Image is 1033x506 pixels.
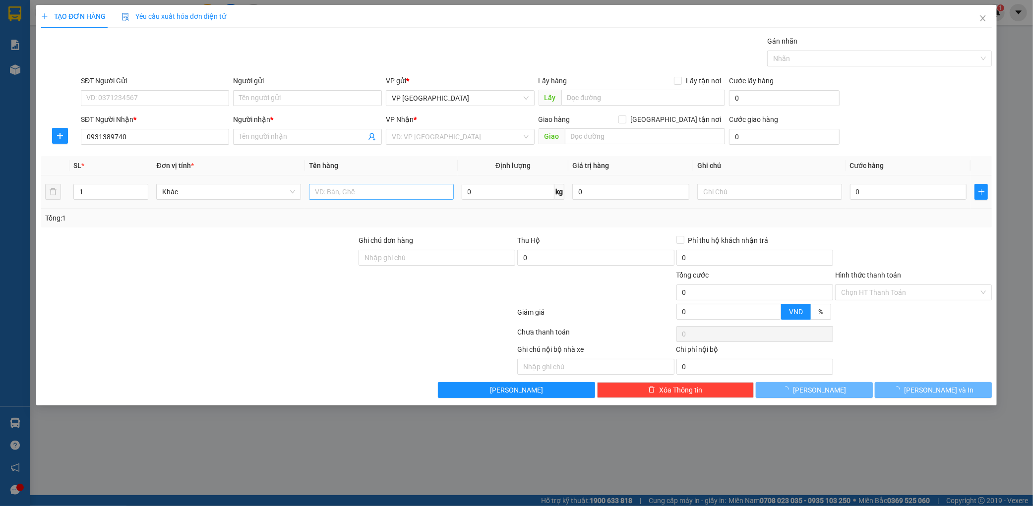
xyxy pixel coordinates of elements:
span: Phí thu hộ khách nhận trả [684,235,773,246]
div: Ghi chú nội bộ nhà xe [517,344,674,359]
label: Ghi chú đơn hàng [359,236,413,244]
span: VP Nhận [386,115,414,123]
span: kg [554,184,564,200]
button: [PERSON_NAME] [438,382,595,398]
span: Giá trị hàng [572,162,609,169]
button: plus [52,128,68,144]
li: In ngày: 07:02 15/09 [5,73,116,87]
div: Người nhận [233,114,382,125]
input: Ghi Chú [697,184,842,200]
div: Giảm giá [517,307,675,324]
div: Tổng: 1 [45,213,399,224]
div: SĐT Người Gửi [81,75,230,86]
div: VP gửi [386,75,535,86]
span: Cước hàng [850,162,884,169]
span: [PERSON_NAME] và In [904,385,973,395]
span: Đơn vị tính [156,162,193,169]
input: Cước lấy hàng [729,90,840,106]
span: Định lượng [495,162,531,169]
input: VD: Bàn, Ghế [309,184,454,200]
span: Tên hàng [309,162,338,169]
img: icon [122,13,129,21]
span: plus [975,188,987,196]
span: [PERSON_NAME] [793,385,846,395]
div: SĐT Người Nhận [81,114,230,125]
span: Lấy tận nơi [682,75,725,86]
span: delete [648,386,655,394]
button: plus [974,184,988,200]
input: Cước giao hàng [729,129,840,145]
input: 0 [572,184,689,200]
span: [GEOGRAPHIC_DATA] tận nơi [626,114,725,125]
button: [PERSON_NAME] [756,382,873,398]
div: Người gửi [233,75,382,86]
input: Ghi chú đơn hàng [359,250,515,266]
div: Chưa thanh toán [517,327,675,344]
span: loading [782,386,793,393]
input: Dọc đường [561,90,725,106]
span: Giao [539,128,565,144]
span: plus [53,132,67,140]
th: Ghi chú [693,156,846,175]
span: SL [73,162,81,169]
span: Giao hàng [539,115,570,123]
span: Xóa Thông tin [659,385,702,395]
input: Dọc đường [565,128,725,144]
span: VND [789,308,803,316]
button: deleteXóa Thông tin [597,382,754,398]
label: Cước giao hàng [729,115,778,123]
span: plus [41,13,48,20]
span: Thu Hộ [517,236,540,244]
label: Hình thức thanh toán [835,271,901,279]
span: close [979,14,987,22]
button: [PERSON_NAME] và In [875,382,992,398]
li: [PERSON_NAME] [5,59,116,73]
button: delete [45,184,61,200]
div: Chi phí nội bộ [676,344,833,359]
span: Yêu cầu xuất hóa đơn điện tử [122,12,226,20]
span: VP Mỹ Đình [392,91,529,106]
span: Lấy [539,90,561,106]
input: Nhập ghi chú [517,359,674,375]
span: TẠO ĐƠN HÀNG [41,12,106,20]
span: user-add [368,133,376,141]
span: % [818,308,823,316]
button: Close [969,5,997,33]
label: Gán nhãn [767,37,797,45]
span: Lấy hàng [539,77,567,85]
span: Tổng cước [676,271,709,279]
span: loading [893,386,904,393]
span: [PERSON_NAME] [490,385,543,395]
label: Cước lấy hàng [729,77,774,85]
span: Khác [162,184,295,199]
